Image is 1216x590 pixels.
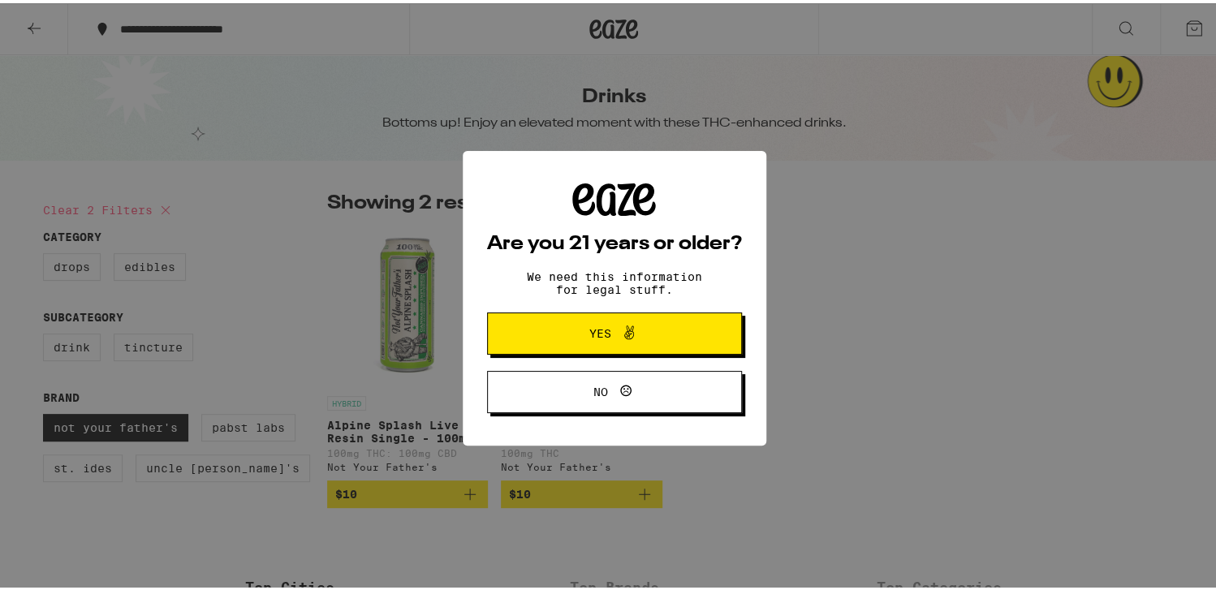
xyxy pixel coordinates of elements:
button: No [487,368,742,410]
button: Yes [487,309,742,351]
span: Help [37,11,70,26]
span: Yes [589,325,611,336]
span: No [593,383,608,394]
h2: Are you 21 years or older? [487,231,742,251]
p: We need this information for legal stuff. [513,267,716,293]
